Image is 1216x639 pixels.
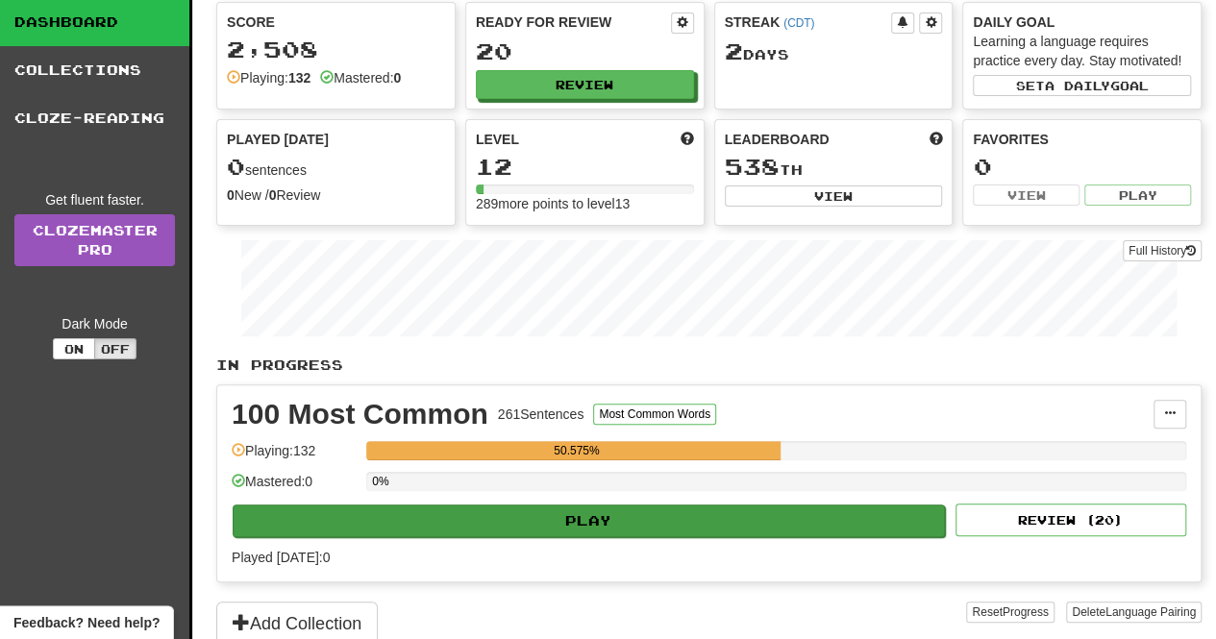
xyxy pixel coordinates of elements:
[13,613,160,632] span: Open feedback widget
[53,338,95,359] button: On
[973,130,1191,149] div: Favorites
[973,155,1191,179] div: 0
[1045,79,1110,92] span: a daily
[1003,605,1049,619] span: Progress
[94,338,136,359] button: Off
[973,32,1191,70] div: Learning a language requires practice every day. Stay motivated!
[955,504,1186,536] button: Review (20)
[783,16,814,30] a: (CDT)
[973,75,1191,96] button: Seta dailygoal
[372,441,781,460] div: 50.575%
[320,68,401,87] div: Mastered:
[973,12,1191,32] div: Daily Goal
[593,404,716,425] button: Most Common Words
[393,70,401,86] strong: 0
[476,194,694,213] div: 289 more points to level 13
[966,602,1054,623] button: ResetProgress
[725,39,943,64] div: Day s
[288,70,310,86] strong: 132
[14,214,175,266] a: ClozemasterPro
[725,37,743,64] span: 2
[725,153,780,180] span: 538
[476,39,694,63] div: 20
[227,155,445,180] div: sentences
[1084,184,1191,206] button: Play
[14,314,175,333] div: Dark Mode
[227,12,445,32] div: Score
[476,12,671,32] div: Ready for Review
[725,130,830,149] span: Leaderboard
[227,68,310,87] div: Playing:
[1123,240,1202,261] button: Full History
[232,400,488,429] div: 100 Most Common
[216,356,1202,375] p: In Progress
[476,155,694,179] div: 12
[232,472,357,504] div: Mastered: 0
[476,70,694,99] button: Review
[14,190,175,209] div: Get fluent faster.
[227,153,245,180] span: 0
[232,550,330,565] span: Played [DATE]: 0
[269,187,277,203] strong: 0
[1105,605,1196,619] span: Language Pairing
[681,130,694,149] span: Score more points to level up
[929,130,942,149] span: This week in points, UTC
[227,187,235,203] strong: 0
[725,185,943,207] button: View
[973,184,1080,206] button: View
[227,185,445,205] div: New / Review
[227,37,445,61] div: 2,508
[1066,602,1202,623] button: DeleteLanguage Pairing
[227,130,329,149] span: Played [DATE]
[476,130,519,149] span: Level
[725,155,943,180] div: th
[725,12,892,32] div: Streak
[498,405,584,424] div: 261 Sentences
[232,441,357,473] div: Playing: 132
[233,504,945,537] button: Play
